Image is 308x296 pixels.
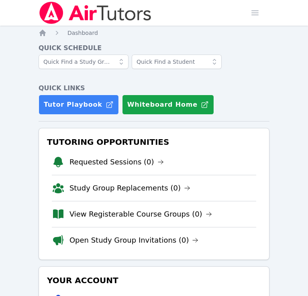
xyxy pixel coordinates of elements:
[122,95,214,115] button: Whiteboard Home
[39,83,269,93] h4: Quick Links
[67,29,98,37] a: Dashboard
[67,30,98,36] span: Dashboard
[39,29,269,37] nav: Breadcrumb
[39,2,152,24] img: Air Tutors
[69,209,212,220] a: View Registerable Course Groups (0)
[69,156,164,168] a: Requested Sessions (0)
[39,95,119,115] a: Tutor Playbook
[69,235,199,246] a: Open Study Group Invitations (0)
[39,55,129,69] input: Quick Find a Study Group
[45,273,263,288] h3: Your Account
[132,55,222,69] input: Quick Find a Student
[69,182,190,194] a: Study Group Replacements (0)
[45,135,263,149] h3: Tutoring Opportunities
[39,43,269,53] h4: Quick Schedule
